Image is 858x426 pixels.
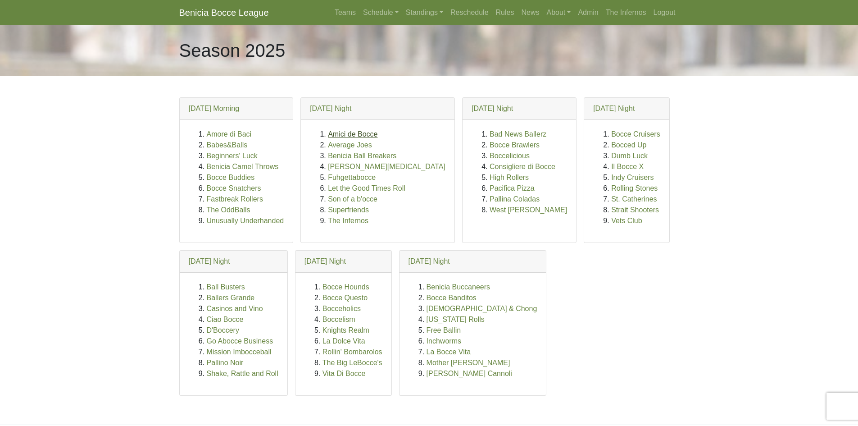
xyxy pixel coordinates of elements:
h1: Season 2025 [179,40,286,61]
a: Free Ballin [427,326,461,334]
a: Pallina Coladas [490,195,540,203]
a: La Bocce Vita [427,348,471,356]
a: [PERSON_NAME] Cannoli [427,370,512,377]
a: Bocce Banditos [427,294,477,302]
a: D'Boccery [207,326,239,334]
a: [DATE] Night [593,105,635,112]
a: The Big LeBocce's [322,359,382,366]
a: La Dolce Vita [322,337,365,345]
a: Boccelism [322,316,355,323]
a: West [PERSON_NAME] [490,206,567,214]
a: Vets Club [611,217,642,224]
a: Shake, Rattle and Roll [207,370,278,377]
a: Pacifica Pizza [490,184,535,192]
a: Dumb Luck [611,152,648,160]
a: Bocce Brawlers [490,141,540,149]
a: Rolling Stones [611,184,658,192]
a: Average Joes [328,141,372,149]
a: Logout [650,4,679,22]
a: Indy Cruisers [611,174,654,181]
a: Boccelicious [490,152,530,160]
a: Il Bocce X [611,163,644,170]
a: Strait Shooters [611,206,659,214]
a: [DEMOGRAPHIC_DATA] & Chong [427,305,537,312]
a: [DATE] Night [409,257,450,265]
a: Go Abocce Business [207,337,273,345]
a: Reschedule [447,4,492,22]
a: Knights Realm [322,326,369,334]
a: Bocceholics [322,305,361,312]
a: [DATE] Night [189,257,230,265]
a: Admin [574,4,602,22]
a: Amore di Baci [207,130,252,138]
a: Amici de Bocce [328,130,377,138]
a: [DATE] Night [310,105,351,112]
a: The Infernos [328,217,368,224]
a: Consigliere di Bocce [490,163,555,170]
a: Schedule [359,4,402,22]
a: Benicia Camel Throws [207,163,279,170]
a: Unusually Underhanded [207,217,284,224]
a: Standings [402,4,447,22]
a: Bocce Buddies [207,174,255,181]
a: Superfriends [328,206,369,214]
a: The Infernos [602,4,650,22]
a: Casinos and Vino [207,305,263,312]
a: [DATE] Night [472,105,513,112]
a: Bocce Questo [322,294,368,302]
a: Fuhgettabocce [328,174,376,181]
a: Benicia Buccaneers [427,283,490,291]
a: Benicia Ball Breakers [328,152,396,160]
a: Ball Busters [207,283,245,291]
a: Inchworms [427,337,461,345]
a: Benicia Bocce League [179,4,269,22]
a: [DATE] Night [304,257,346,265]
a: Beginners' Luck [207,152,258,160]
a: Teams [331,4,359,22]
a: Bocce Snatchers [207,184,261,192]
a: Let the Good Times Roll [328,184,405,192]
a: The OddBalls [207,206,250,214]
a: Pallino Noir [207,359,244,366]
a: Fastbreak Rollers [207,195,263,203]
a: Rollin' Bombarolos [322,348,382,356]
a: Babes&Balls [207,141,248,149]
a: Bocce Cruisers [611,130,660,138]
a: Ballers Grande [207,294,255,302]
a: Mother [PERSON_NAME] [427,359,510,366]
a: News [518,4,543,22]
a: Ciao Bocce [207,316,244,323]
a: St. Catherines [611,195,657,203]
a: Rules [492,4,518,22]
a: Vita Di Bocce [322,370,366,377]
a: Bocce Hounds [322,283,369,291]
a: High Rollers [490,174,529,181]
a: About [543,4,574,22]
a: Bocced Up [611,141,646,149]
a: Son of a b'occe [328,195,377,203]
a: Bad News Ballerz [490,130,546,138]
a: [US_STATE] Rolls [427,316,485,323]
a: Mission Imbocceball [207,348,272,356]
a: [DATE] Morning [189,105,240,112]
a: [PERSON_NAME][MEDICAL_DATA] [328,163,445,170]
